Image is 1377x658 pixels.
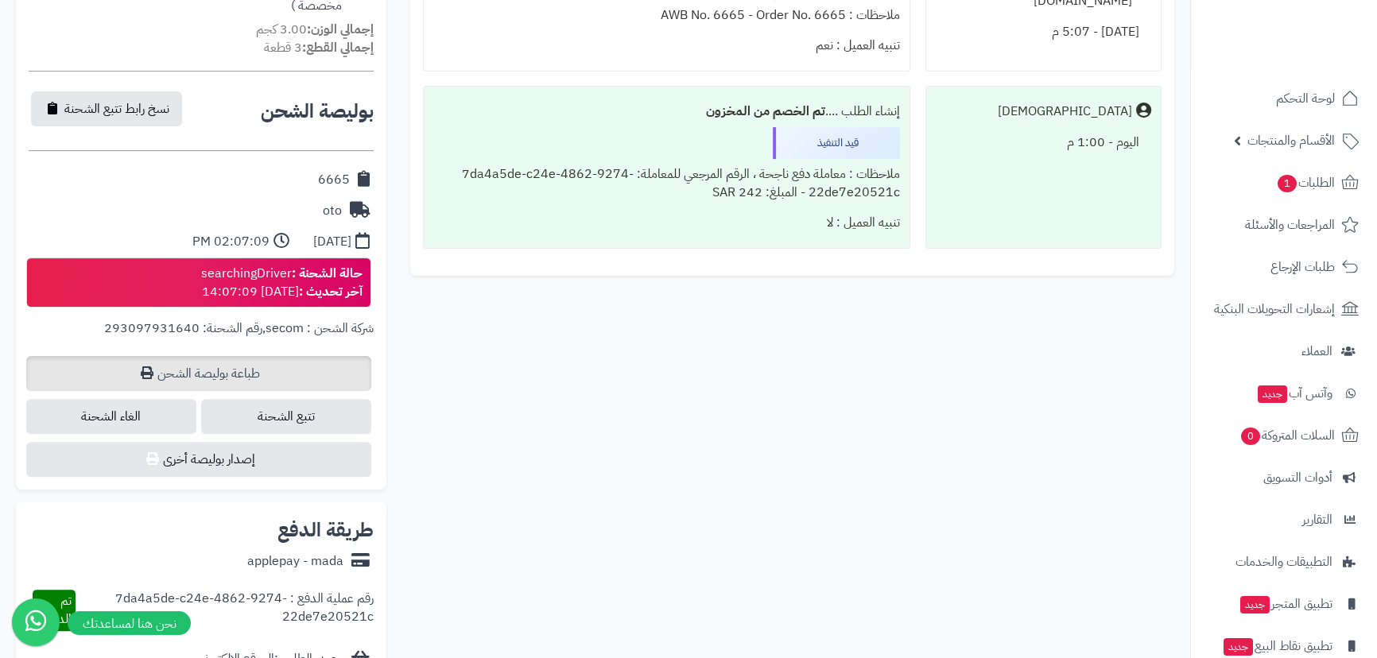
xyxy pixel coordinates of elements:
[773,127,900,159] div: قيد التنفيذ
[433,30,900,61] div: تنبيه العميل : نعم
[1201,543,1367,581] a: التطبيقات والخدمات
[307,20,374,39] strong: إجمالي الوزن:
[1201,585,1367,623] a: تطبيق المتجرجديد
[31,91,182,126] button: نسخ رابط تتبع الشحنة
[1201,374,1367,412] a: وآتس آبجديد
[192,233,270,251] div: 02:07:09 PM
[1276,87,1335,110] span: لوحة التحكم
[1222,635,1332,657] span: تطبيق نقاط البيع
[323,202,342,220] div: oto
[266,319,374,338] span: شركة الشحن : secom
[1201,501,1367,539] a: التقارير
[1256,382,1332,404] span: وآتس آب
[247,552,343,571] div: applepay - mada
[264,38,374,57] small: 3 قطعة
[1214,298,1335,320] span: إشعارات التحويلات البنكية
[64,99,169,118] span: نسخ رابط تتبع الشحنة
[261,102,374,121] h2: بوليصة الشحن
[1241,428,1260,445] span: 0
[1240,596,1270,613] span: جديد
[1245,214,1335,236] span: المراجعات والأسئلة
[256,20,374,39] small: 3.00 كجم
[1235,551,1332,573] span: التطبيقات والخدمات
[1278,175,1297,192] span: 1
[1263,466,1332,489] span: أدوات التسويق
[302,38,374,57] strong: إجمالي القطع:
[26,442,371,477] button: إصدار بوليصة أخرى
[1270,256,1335,278] span: طلبات الإرجاع
[1224,638,1253,656] span: جديد
[1302,509,1332,531] span: التقارير
[26,399,196,434] span: الغاء الشحنة
[1269,45,1362,78] img: logo-2.png
[292,264,363,283] strong: حالة الشحنة :
[936,17,1151,48] div: [DATE] - 5:07 م
[1239,424,1335,447] span: السلات المتروكة
[1201,332,1367,370] a: العملاء
[201,265,363,301] div: searchingDriver [DATE] 14:07:09
[1276,172,1335,194] span: الطلبات
[277,521,374,540] h2: طريقة الدفع
[1201,459,1367,497] a: أدوات التسويق
[1247,130,1335,152] span: الأقسام والمنتجات
[706,102,825,121] b: تم الخصم من المخزون
[1201,206,1367,244] a: المراجعات والأسئلة
[936,127,1151,158] div: اليوم - 1:00 م
[1201,290,1367,328] a: إشعارات التحويلات البنكية
[26,356,371,391] a: طباعة بوليصة الشحن
[1201,416,1367,455] a: السلات المتروكة0
[1201,164,1367,202] a: الطلبات1
[104,319,262,338] span: رقم الشحنة: 293097931640
[433,207,900,238] div: تنبيه العميل : لا
[1301,340,1332,362] span: العملاء
[998,103,1132,121] div: [DEMOGRAPHIC_DATA]
[29,319,374,356] div: ,
[201,399,371,434] a: تتبع الشحنة
[1201,248,1367,286] a: طلبات الإرجاع
[318,171,350,189] div: 6665
[1201,79,1367,118] a: لوحة التحكم
[433,96,900,127] div: إنشاء الطلب ....
[433,159,900,208] div: ملاحظات : معاملة دفع ناجحة ، الرقم المرجعي للمعاملة: 7da4a5de-c24e-4862-9274-22de7e20521c - المبل...
[76,590,374,631] div: رقم عملية الدفع : 7da4a5de-c24e-4862-9274-22de7e20521c
[1258,385,1287,403] span: جديد
[299,282,363,301] strong: آخر تحديث :
[1239,593,1332,615] span: تطبيق المتجر
[313,233,351,251] div: [DATE]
